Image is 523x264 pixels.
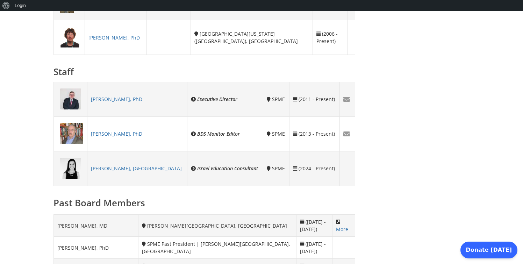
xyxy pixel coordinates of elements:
div: (2013 - Present) [293,130,336,137]
div: BDS Monitor Editor [191,130,259,137]
div: SPME [267,95,285,103]
img: 1344259283.png [60,27,79,48]
div: SPME [267,130,285,137]
div: SPME Past President | [PERSON_NAME][GEOGRAPHIC_DATA], [GEOGRAPHIC_DATA] [142,240,292,255]
td: [PERSON_NAME], PhD [54,237,138,259]
h3: Staff [53,65,355,78]
div: (2006 - Present) [316,30,344,45]
a: More [336,226,348,233]
div: (2011 - Present) [293,95,336,103]
a: [PERSON_NAME], PhD [91,96,142,102]
a: [PERSON_NAME], [GEOGRAPHIC_DATA] [91,165,182,172]
a: [PERSON_NAME], PhD [91,130,142,137]
div: ([DATE] - [DATE]) [300,218,329,233]
img: 3642614922.jpg [60,123,83,144]
div: Executive Director [191,95,259,103]
div: SPME [267,165,285,172]
div: [GEOGRAPHIC_DATA][US_STATE] ([GEOGRAPHIC_DATA]), [GEOGRAPHIC_DATA] [194,30,309,45]
h3: Past Board Members [53,197,355,209]
div: [PERSON_NAME][GEOGRAPHIC_DATA], [GEOGRAPHIC_DATA] [142,222,292,229]
div: (2024 - Present) [293,165,336,172]
img: 968826534.png [60,158,81,179]
a: [PERSON_NAME], PhD [88,34,140,41]
div: Israel Education Consultant [191,165,259,172]
div: ([DATE] - [DATE]) [300,240,329,255]
img: 3235242806.jpg [60,88,81,109]
td: [PERSON_NAME], MD [54,215,138,237]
